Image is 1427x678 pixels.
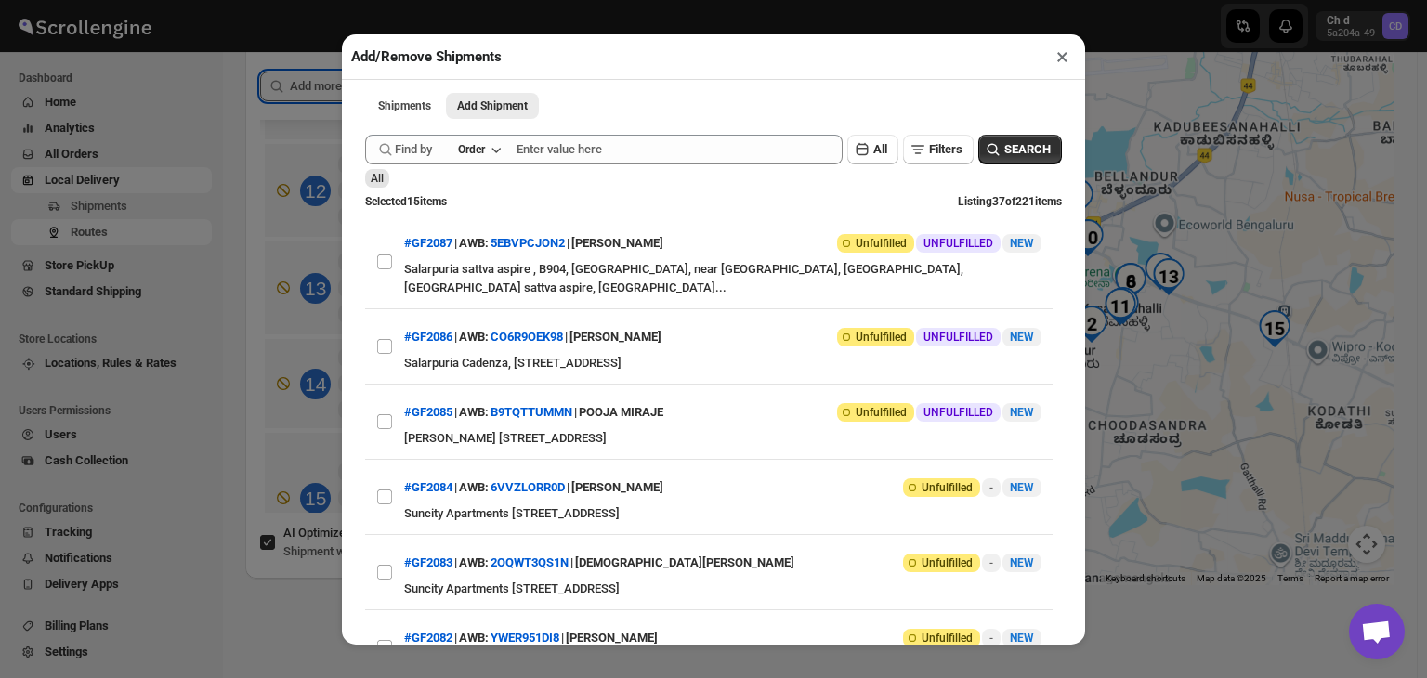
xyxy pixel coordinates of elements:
div: | | [404,227,663,260]
div: [PERSON_NAME] [566,621,658,655]
div: Order [458,142,485,157]
span: NEW [1010,556,1034,569]
div: | | [404,320,661,354]
div: Selected Shipments [245,57,813,520]
input: Enter value here [517,135,843,164]
button: B9TQTTUMMN [491,405,572,419]
span: Unfulfilled [856,236,907,251]
span: NEW [1010,481,1034,494]
span: - [989,480,993,495]
div: [PERSON_NAME] [571,471,663,504]
div: | | [404,546,794,580]
button: #GF2082 [404,631,452,645]
button: SEARCH [978,135,1062,164]
div: Suncity Apartments [STREET_ADDRESS] [404,504,1041,523]
span: UNFULFILLED [923,330,993,345]
div: POOJA MIRAJE [579,396,663,429]
span: NEW [1010,331,1034,344]
div: [PERSON_NAME] [569,320,661,354]
button: #GF2086 [404,330,452,344]
span: Unfulfilled [856,330,907,345]
div: Salarpuria Cadenza, [STREET_ADDRESS] [404,354,1041,372]
span: Unfulfilled [922,480,973,495]
div: Open chat [1349,604,1405,659]
button: #GF2085 [404,405,452,419]
span: Unfulfilled [922,631,973,645]
div: Suncity Apartments [STREET_ADDRESS] [404,580,1041,598]
span: AWB: [459,328,489,346]
div: Salarpuria sattva aspire , B904, [GEOGRAPHIC_DATA], near [GEOGRAPHIC_DATA], [GEOGRAPHIC_DATA], [G... [404,260,1041,297]
button: 2OQWT3QS1N [491,555,569,569]
span: UNFULFILLED [923,236,993,251]
span: NEW [1010,632,1034,645]
div: [DEMOGRAPHIC_DATA][PERSON_NAME] [575,546,794,580]
div: | | [404,396,663,429]
span: SEARCH [1004,140,1051,159]
button: #GF2087 [404,236,452,250]
button: All [847,135,898,164]
span: NEW [1010,237,1034,250]
span: Filters [929,142,962,156]
div: | | [404,621,658,655]
span: - [989,631,993,645]
span: NEW [1010,406,1034,419]
span: Unfulfilled [856,405,907,420]
button: × [1049,44,1076,70]
div: [PERSON_NAME] [571,227,663,260]
span: Add Shipment [457,98,528,113]
span: Shipments [378,98,431,113]
span: Listing 37 of 221 items [958,195,1062,208]
span: AWB: [459,478,489,497]
span: - [989,555,993,570]
span: All [873,142,887,156]
span: AWB: [459,234,489,253]
button: 5EBVPCJON2 [491,236,565,250]
span: Find by [395,140,432,159]
div: [PERSON_NAME] [STREET_ADDRESS] [404,429,1041,448]
button: #GF2084 [404,480,452,494]
button: YWER951DI8 [491,631,559,645]
span: All [371,172,384,185]
span: UNFULFILLED [923,405,993,420]
span: AWB: [459,403,489,422]
button: Order [447,137,511,163]
button: CO6R9OEK98 [491,330,563,344]
span: AWB: [459,629,489,647]
span: Selected 15 items [365,195,447,208]
div: | | [404,471,663,504]
span: AWB: [459,554,489,572]
h2: Add/Remove Shipments [351,47,502,66]
button: Filters [903,135,974,164]
button: 6VVZLORR0D [491,480,565,494]
span: Unfulfilled [922,555,973,570]
button: #GF2083 [404,555,452,569]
